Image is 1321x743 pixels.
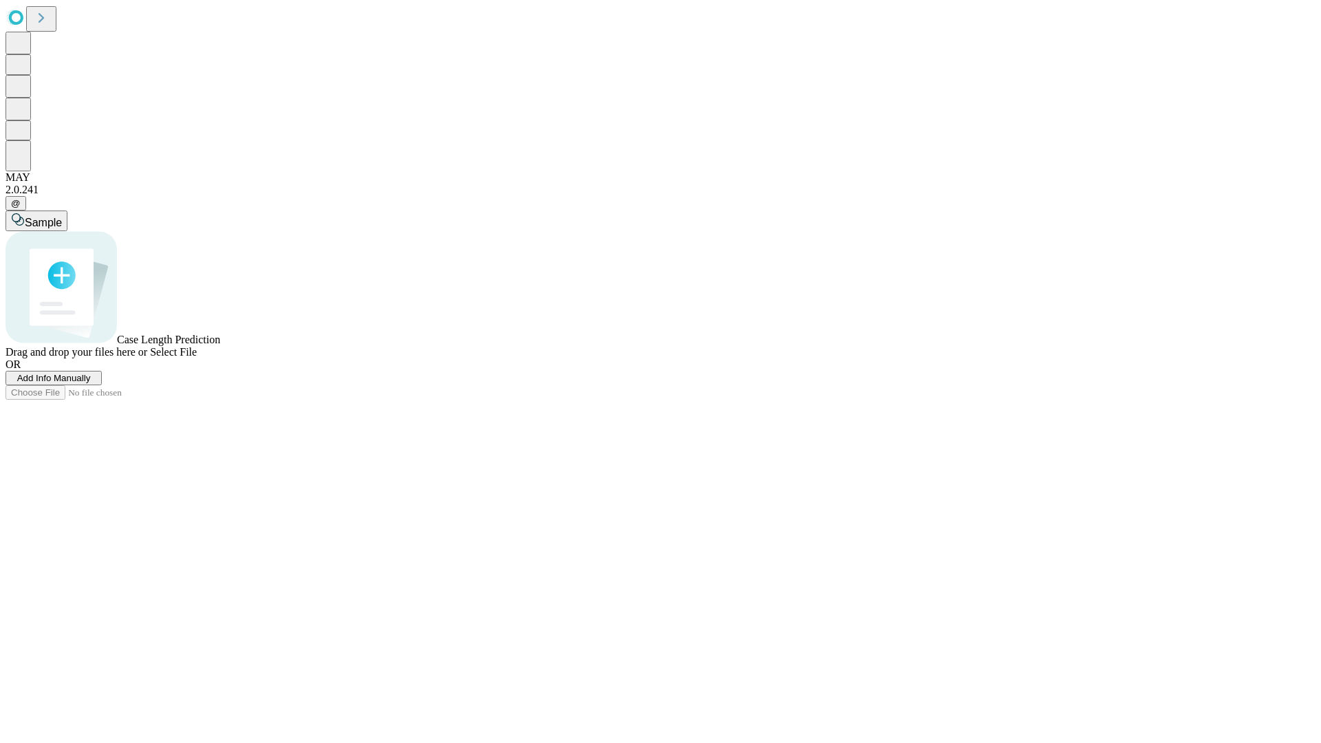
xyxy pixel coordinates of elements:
span: Case Length Prediction [117,334,220,345]
div: MAY [6,171,1315,184]
span: Add Info Manually [17,373,91,383]
span: @ [11,198,21,208]
span: Drag and drop your files here or [6,346,147,358]
button: Sample [6,211,67,231]
button: @ [6,196,26,211]
div: 2.0.241 [6,184,1315,196]
span: OR [6,358,21,370]
span: Select File [150,346,197,358]
button: Add Info Manually [6,371,102,385]
span: Sample [25,217,62,228]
